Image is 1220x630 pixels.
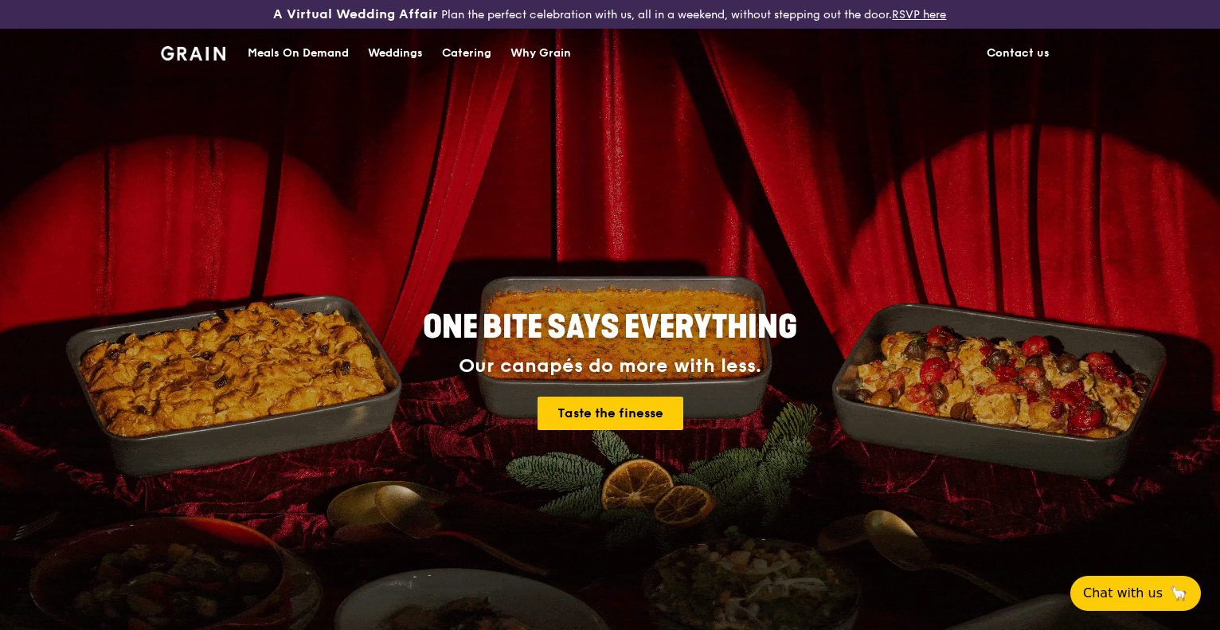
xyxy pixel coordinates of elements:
[323,355,897,378] div: Our canapés do more with less.
[248,29,349,77] div: Meals On Demand
[501,29,581,77] a: Why Grain
[368,29,423,77] div: Weddings
[1083,584,1163,603] span: Chat with us
[423,308,797,346] span: ONE BITE SAYS EVERYTHING
[892,8,946,22] a: RSVP here
[538,397,683,430] a: Taste the finesse
[1169,584,1188,603] span: 🦙
[432,29,501,77] a: Catering
[1070,576,1201,611] button: Chat with us🦙
[273,6,438,22] h3: A Virtual Wedding Affair
[161,28,225,76] a: GrainGrain
[510,29,571,77] div: Why Grain
[203,6,1016,22] div: Plan the perfect celebration with us, all in a weekend, without stepping out the door.
[161,46,225,61] img: Grain
[442,29,491,77] div: Catering
[977,29,1059,77] a: Contact us
[358,29,432,77] a: Weddings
